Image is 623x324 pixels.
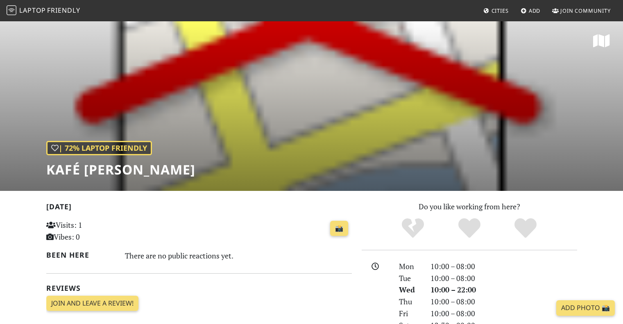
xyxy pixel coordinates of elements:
[125,249,352,262] div: There are no public reactions yet.
[46,284,352,292] h2: Reviews
[497,217,554,240] div: Definitely!
[426,272,582,284] div: 10:00 – 08:00
[556,300,615,316] a: Add Photo 📸
[385,217,441,240] div: No
[7,5,16,15] img: LaptopFriendly
[560,7,611,14] span: Join Community
[394,308,425,319] div: Fri
[46,141,152,155] div: | 72% Laptop Friendly
[362,201,577,213] p: Do you like working from here?
[7,4,80,18] a: LaptopFriendly LaptopFriendly
[46,296,138,311] a: Join and leave a review!
[47,6,80,15] span: Friendly
[394,272,425,284] div: Tue
[46,251,116,259] h2: Been here
[46,202,352,214] h2: [DATE]
[492,7,509,14] span: Cities
[394,296,425,308] div: Thu
[46,162,195,177] h1: Kafé [PERSON_NAME]
[426,308,582,319] div: 10:00 – 08:00
[19,6,46,15] span: Laptop
[426,284,582,296] div: 10:00 – 22:00
[426,261,582,272] div: 10:00 – 08:00
[441,217,498,240] div: Yes
[394,261,425,272] div: Mon
[480,3,512,18] a: Cities
[46,219,142,243] p: Visits: 1 Vibes: 0
[394,284,425,296] div: Wed
[517,3,544,18] a: Add
[426,296,582,308] div: 10:00 – 08:00
[330,221,348,236] a: 📸
[529,7,541,14] span: Add
[549,3,614,18] a: Join Community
